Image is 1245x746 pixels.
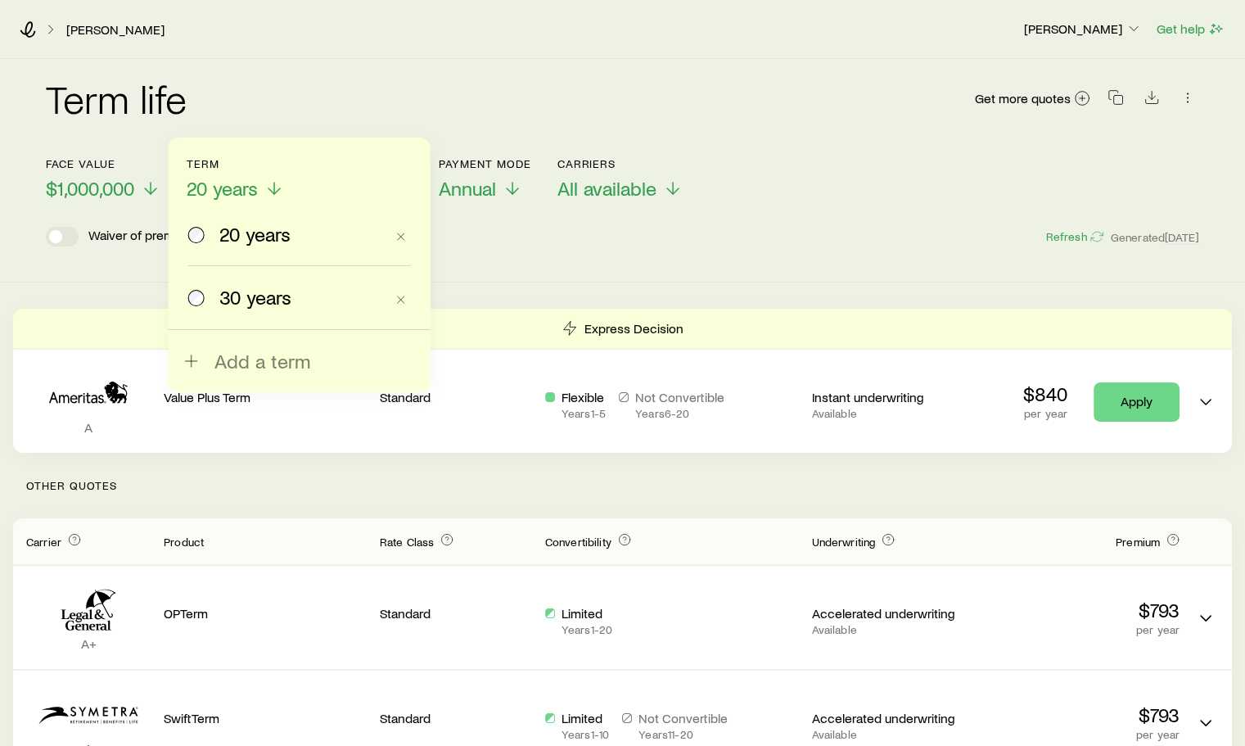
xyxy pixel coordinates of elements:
span: Underwriting [811,535,875,549]
p: Years 1 - 10 [562,728,609,741]
p: Available [811,407,963,420]
p: Not Convertible [638,710,728,726]
p: Not Convertible [635,389,724,405]
span: Get more quotes [975,92,1071,105]
div: Term quotes [13,309,1232,453]
span: All available [557,177,656,200]
p: Accelerated underwriting [811,710,963,726]
p: Waiver of premium rider [88,227,223,246]
p: Years 6 - 20 [635,407,724,420]
p: Carriers [557,157,683,170]
p: Payment Mode [439,157,531,170]
p: Years 11 - 20 [638,728,728,741]
p: Accelerated underwriting [811,605,963,622]
p: Available [811,623,963,636]
button: [PERSON_NAME] [1023,20,1143,39]
a: Apply [1094,382,1180,422]
p: Other Quotes [13,453,1232,518]
span: Carrier [26,535,61,549]
button: Face value$1,000,000 [46,157,160,201]
p: Limited [562,605,612,622]
p: $793 [977,599,1180,622]
p: $793 [977,703,1180,726]
p: per year [977,623,1180,636]
p: A [26,419,151,436]
p: Limited [562,710,609,726]
p: SwiftTerm [164,710,367,726]
span: Premium [1116,535,1160,549]
a: [PERSON_NAME] [65,22,165,38]
span: [DATE] [1165,230,1199,245]
button: Payment ModeAnnual [439,157,531,201]
button: Refresh [1044,229,1103,245]
p: per year [977,728,1180,741]
span: Generated [1111,230,1199,245]
span: 20 years [187,177,258,200]
button: Term20 years [187,157,284,201]
p: Flexible [562,389,606,405]
h2: Term life [46,79,187,118]
a: Get more quotes [974,89,1091,108]
p: Face value [46,157,160,170]
p: Years 1 - 5 [562,407,606,420]
p: Standard [380,605,532,622]
a: Download CSV [1140,93,1163,108]
p: $840 [1023,382,1067,405]
button: Get help [1156,20,1225,38]
p: Standard [380,389,532,405]
span: Convertibility [545,535,611,549]
p: Years 1 - 20 [562,623,612,636]
p: Standard [380,710,532,726]
p: [PERSON_NAME] [1024,20,1142,37]
p: per year [1023,407,1067,420]
p: Instant underwriting [811,389,963,405]
p: Available [811,728,963,741]
p: Value Plus Term [164,389,367,405]
span: Rate Class [380,535,435,549]
p: Term [187,157,284,170]
button: CarriersAll available [557,157,683,201]
span: $1,000,000 [46,177,134,200]
span: Product [164,535,204,549]
p: OPTerm [164,605,367,622]
p: A+ [26,635,151,652]
p: Express Decision [584,320,683,337]
span: Annual [439,177,496,200]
